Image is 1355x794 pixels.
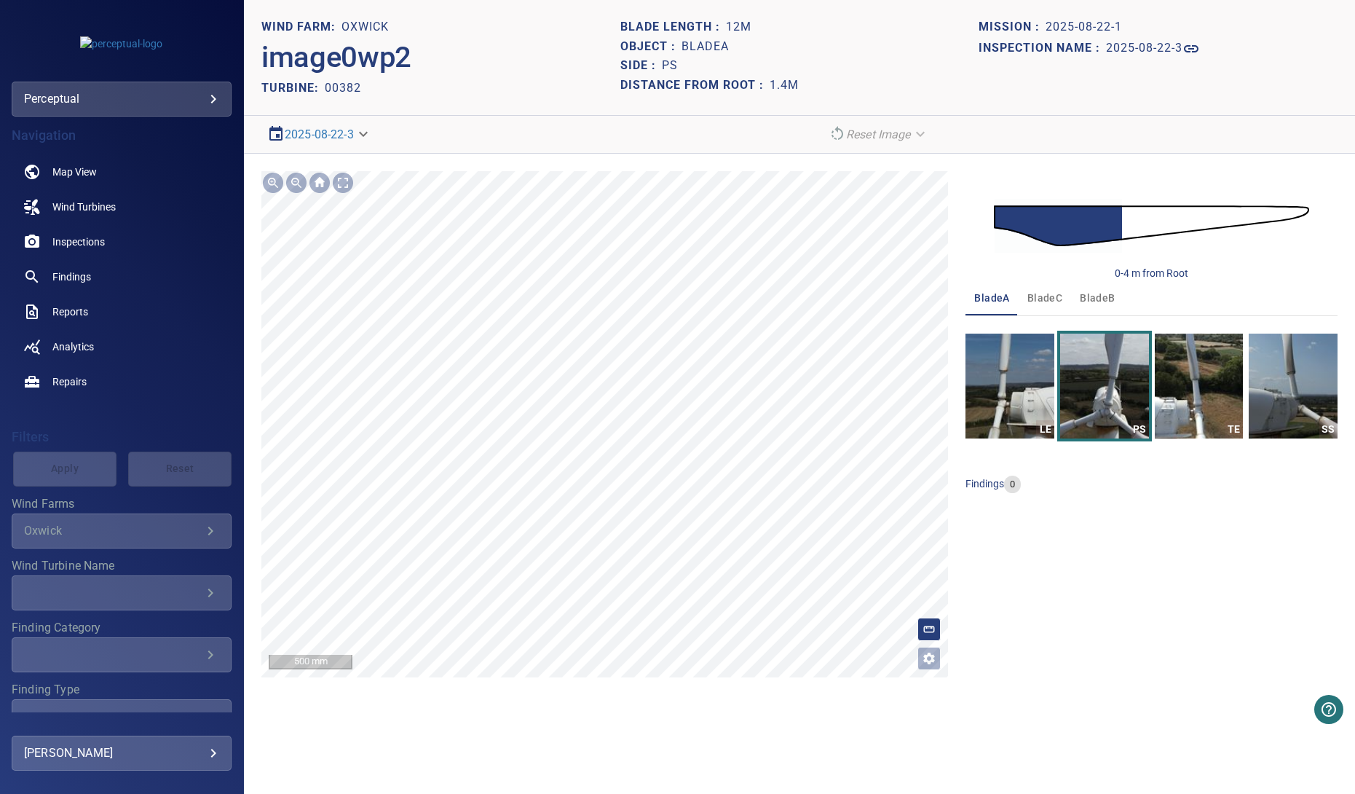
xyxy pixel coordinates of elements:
div: SS [1319,420,1338,439]
h1: Oxwick [341,20,389,34]
span: bladeB [1080,289,1115,307]
div: Finding Category [12,637,232,672]
a: windturbines noActive [12,189,232,224]
a: reports noActive [12,294,232,329]
div: Zoom in [261,171,285,194]
div: PS [1131,420,1149,439]
a: SS [1249,334,1338,439]
em: Reset Image [846,127,911,141]
div: perceptual [24,87,219,111]
label: Wind Farms [12,498,232,510]
span: findings [965,478,1004,490]
span: Reports [52,304,88,319]
button: Open image filters and tagging options [917,647,941,670]
div: [PERSON_NAME] [24,742,219,765]
a: PS [1060,334,1149,439]
span: 0 [1004,478,1021,492]
div: Zoom out [285,171,308,194]
span: bladeC [1027,289,1062,307]
h1: Mission : [979,20,1046,34]
h1: 12m [726,20,751,34]
h4: Filters [12,430,232,444]
h1: WIND FARM: [261,20,341,34]
span: bladeA [974,289,1009,307]
h1: PS [662,59,678,73]
div: Toggle full page [331,171,355,194]
h1: 2025-08-22-3 [1106,42,1182,55]
a: repairs noActive [12,364,232,399]
a: LE [965,334,1054,439]
h2: image0wp2 [261,40,411,75]
h2: TURBINE: [261,81,325,95]
span: Analytics [52,339,94,354]
label: Finding Type [12,684,232,696]
a: map noActive [12,154,232,189]
a: inspections noActive [12,224,232,259]
img: d [994,188,1309,264]
span: Inspections [52,235,105,249]
span: Findings [52,270,91,284]
div: Oxwick [24,524,202,538]
h1: Side : [620,59,662,73]
label: Wind Turbine Name [12,560,232,572]
h1: Blade length : [620,20,726,34]
div: LE [1036,420,1054,439]
a: findings noActive [12,259,232,294]
div: 0-4 m from Root [1115,266,1188,280]
h2: 00382 [325,81,361,95]
a: 2025-08-22-3 [285,127,354,141]
div: Wind Turbine Name [12,575,232,610]
h1: bladeA [682,40,729,54]
h1: Object : [620,40,682,54]
div: 2025-08-22-3 [261,122,377,147]
a: 2025-08-22-3 [1106,40,1200,58]
span: Wind Turbines [52,200,116,214]
div: Wind Farms [12,514,232,549]
div: Go home [308,171,331,194]
span: Repairs [52,374,87,389]
h4: Navigation [12,128,232,143]
h1: 1.4m [770,79,799,93]
span: Map View [52,165,97,179]
label: Finding Category [12,622,232,634]
div: Finding Type [12,699,232,734]
div: perceptual [12,82,232,117]
h1: Inspection name : [979,42,1106,55]
a: TE [1155,334,1244,439]
h1: Distance from root : [620,79,770,93]
a: analytics noActive [12,329,232,364]
div: Reset Image [823,122,934,147]
h1: 2025-08-22-1 [1046,20,1122,34]
img: perceptual-logo [80,36,162,51]
div: TE [1225,420,1243,439]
